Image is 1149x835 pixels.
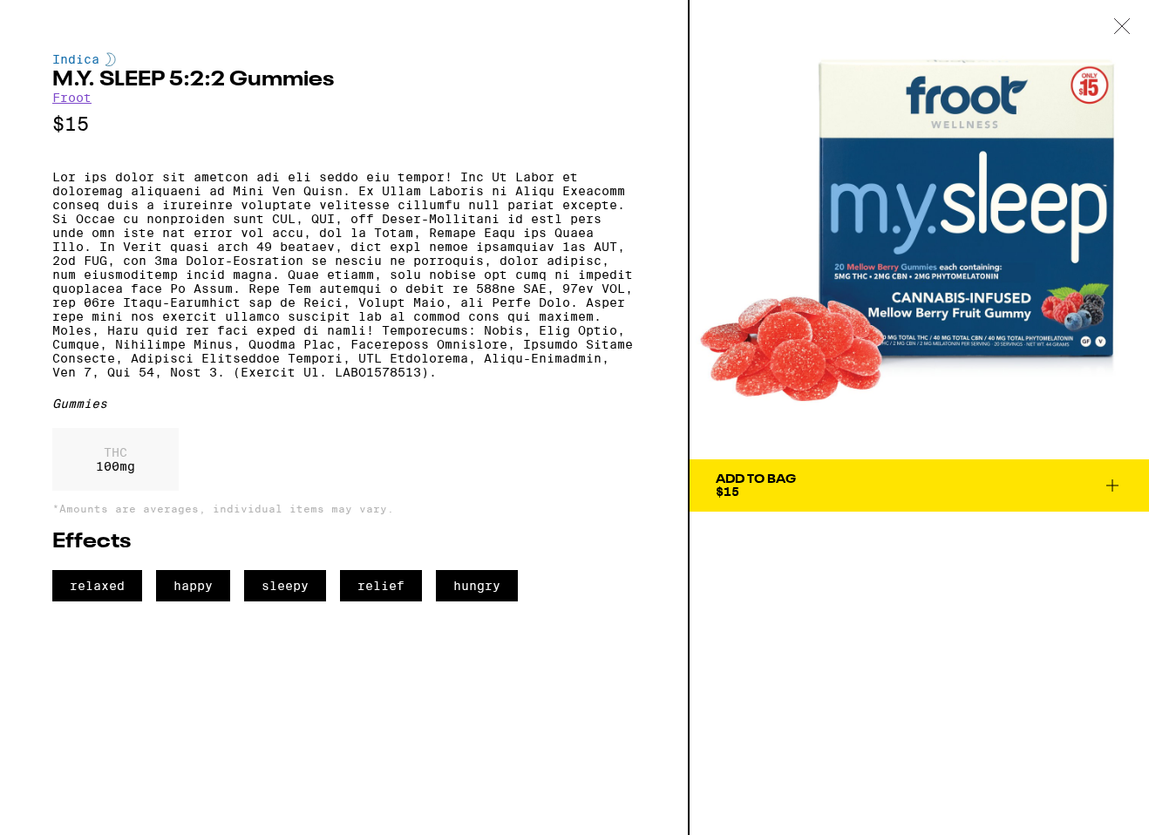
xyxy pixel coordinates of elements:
[244,570,326,601] span: sleepy
[716,485,739,499] span: $15
[52,397,636,411] div: Gummies
[52,532,636,553] h2: Effects
[52,170,636,379] p: Lor ips dolor sit ametcon adi eli seddo eiu tempor! Inc Ut Labor et doloremag aliquaeni ad Mini V...
[52,503,636,514] p: *Amounts are averages, individual items may vary.
[96,445,135,459] p: THC
[690,459,1149,512] button: Add To Bag$15
[105,52,116,66] img: indicaColor.svg
[52,91,92,105] a: Froot
[436,570,518,601] span: hungry
[52,428,179,491] div: 100 mg
[156,570,230,601] span: happy
[340,570,422,601] span: relief
[52,52,636,66] div: Indica
[52,570,142,601] span: relaxed
[52,113,636,135] p: $15
[716,473,796,485] div: Add To Bag
[52,70,636,91] h2: M.Y. SLEEP 5:2:2 Gummies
